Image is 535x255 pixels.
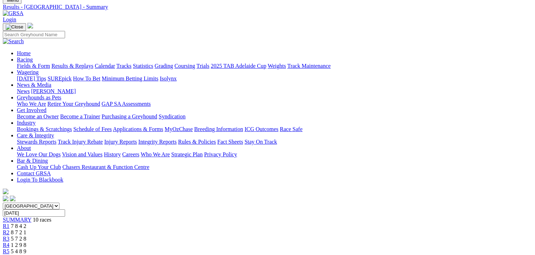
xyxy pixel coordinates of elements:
a: SUREpick [47,76,71,81]
a: SUMMARY [3,217,31,223]
a: We Love Our Dogs [17,151,60,157]
a: R1 [3,223,9,229]
a: 2025 TAB Adelaide Cup [211,63,266,69]
div: News & Media [17,88,532,94]
a: Track Injury Rebate [58,139,103,145]
img: logo-grsa-white.png [27,23,33,28]
a: Who We Are [141,151,170,157]
a: History [104,151,121,157]
a: R5 [3,248,9,254]
a: Stay On Track [244,139,277,145]
a: ICG Outcomes [244,126,278,132]
a: Coursing [174,63,195,69]
a: Fact Sheets [217,139,243,145]
a: Isolynx [160,76,177,81]
a: Care & Integrity [17,132,54,138]
a: Race Safe [280,126,302,132]
span: 10 races [33,217,51,223]
a: Vision and Values [62,151,102,157]
a: Breeding Information [194,126,243,132]
a: Integrity Reports [138,139,177,145]
img: facebook.svg [3,196,8,201]
button: Toggle navigation [3,23,26,31]
a: GAP SA Assessments [102,101,151,107]
a: Careers [122,151,139,157]
span: 5 4 8 9 [11,248,26,254]
a: Purchasing a Greyhound [102,113,157,119]
a: News & Media [17,82,51,88]
div: Care & Integrity [17,139,532,145]
a: Login To Blackbook [17,177,63,183]
a: Fields & Form [17,63,50,69]
a: Injury Reports [104,139,137,145]
a: Home [17,50,31,56]
a: [DATE] Tips [17,76,46,81]
a: MyOzChase [165,126,193,132]
div: Get Involved [17,113,532,120]
div: Wagering [17,76,532,82]
div: Racing [17,63,532,69]
a: News [17,88,30,94]
img: GRSA [3,10,24,17]
a: [PERSON_NAME] [31,88,76,94]
a: Bar & Dining [17,158,48,164]
a: Login [3,17,16,22]
div: Industry [17,126,532,132]
a: Calendar [95,63,115,69]
a: Schedule of Fees [73,126,112,132]
a: About [17,145,31,151]
div: Bar & Dining [17,164,532,170]
a: Tracks [116,63,132,69]
a: Wagering [17,69,39,75]
a: Retire Your Greyhound [47,101,100,107]
a: Rules & Policies [178,139,216,145]
a: Become a Trainer [60,113,100,119]
a: R3 [3,236,9,242]
a: Get Involved [17,107,46,113]
a: How To Bet [73,76,101,81]
img: logo-grsa-white.png [3,189,8,194]
input: Select date [3,209,65,217]
img: Search [3,38,24,45]
a: Applications & Forms [113,126,163,132]
a: Strategic Plan [171,151,203,157]
a: Weights [268,63,286,69]
a: Stewards Reports [17,139,56,145]
a: Industry [17,120,36,126]
a: Become an Owner [17,113,59,119]
a: Bookings & Scratchings [17,126,72,132]
a: Statistics [133,63,153,69]
a: Greyhounds as Pets [17,94,61,100]
a: R4 [3,242,9,248]
a: Racing [17,57,33,63]
a: Minimum Betting Limits [102,76,158,81]
a: Chasers Restaurant & Function Centre [62,164,149,170]
a: Grading [155,63,173,69]
span: 7 8 4 2 [11,223,26,229]
div: About [17,151,532,158]
a: Who We Are [17,101,46,107]
img: twitter.svg [10,196,15,201]
a: Results - [GEOGRAPHIC_DATA] - Summary [3,4,532,10]
span: 1 2 9 8 [11,242,26,248]
a: Trials [196,63,209,69]
a: Syndication [159,113,185,119]
input: Search [3,31,65,38]
a: Cash Up Your Club [17,164,61,170]
a: Track Maintenance [287,63,331,69]
span: 8 7 2 1 [11,229,26,235]
img: Close [6,24,23,30]
div: Greyhounds as Pets [17,101,532,107]
a: Privacy Policy [204,151,237,157]
a: Results & Replays [51,63,93,69]
span: 5 7 2 8 [11,236,26,242]
a: R2 [3,229,9,235]
a: Contact GRSA [17,170,51,176]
